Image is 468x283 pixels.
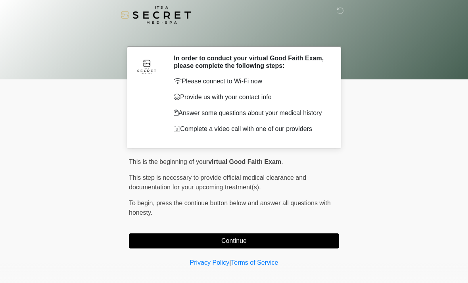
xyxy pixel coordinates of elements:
span: This step is necessary to provide official medical clearance and documentation for your upcoming ... [129,174,306,191]
span: . [281,158,283,165]
a: Terms of Service [231,259,278,266]
button: Continue [129,233,339,248]
a: Privacy Policy [190,259,230,266]
strong: virtual Good Faith Exam [208,158,281,165]
p: Please connect to Wi-Fi now [174,77,327,86]
p: Complete a video call with one of our providers [174,124,327,134]
span: To begin, [129,200,156,206]
h1: ‎ ‎ [123,29,345,43]
img: Agent Avatar [135,54,159,78]
a: | [229,259,231,266]
span: This is the beginning of your [129,158,208,165]
img: It's A Secret Med Spa Logo [121,6,191,24]
p: Answer some questions about your medical history [174,108,327,118]
span: press the continue button below and answer all questions with honesty. [129,200,331,216]
h2: In order to conduct your virtual Good Faith Exam, please complete the following steps: [174,54,327,69]
p: Provide us with your contact info [174,92,327,102]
